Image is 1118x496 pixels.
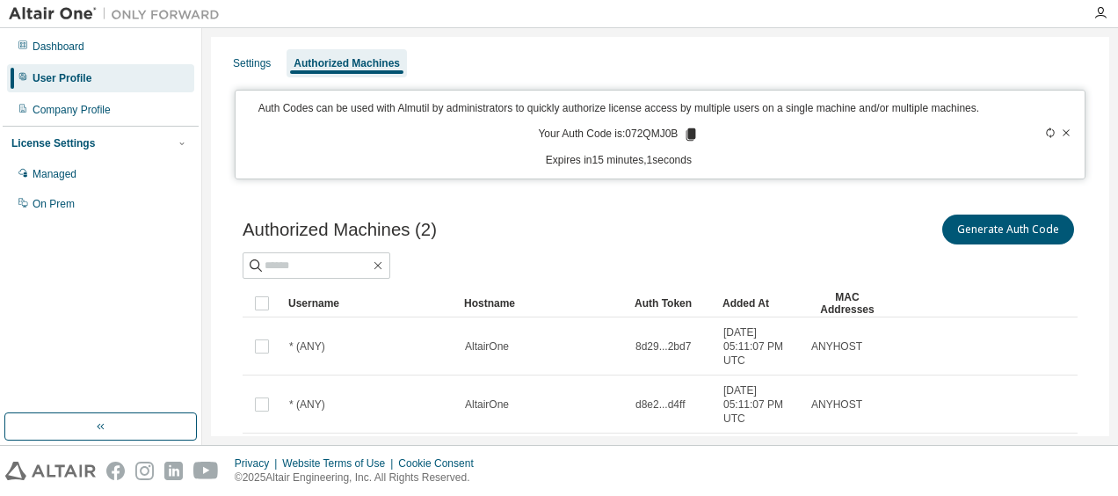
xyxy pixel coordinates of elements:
[942,215,1074,244] button: Generate Auth Code
[465,339,509,354] span: AltairOne
[289,398,325,412] span: * (ANY)
[723,383,795,426] span: [DATE] 05:11:07 PM UTC
[164,462,183,480] img: linkedin.svg
[106,462,125,480] img: facebook.svg
[723,325,795,368] span: [DATE] 05:11:07 PM UTC
[289,339,325,354] span: * (ANY)
[465,398,509,412] span: AltairOne
[398,456,483,470] div: Cookie Consent
[9,5,229,23] img: Altair One
[722,289,796,317] div: Added At
[811,398,862,412] span: ANYHOST
[193,462,219,480] img: youtube.svg
[810,289,884,317] div: MAC Addresses
[294,56,400,70] div: Authorized Machines
[33,103,111,117] div: Company Profile
[11,136,95,150] div: License Settings
[288,289,450,317] div: Username
[464,289,621,317] div: Hostname
[635,289,708,317] div: Auth Token
[135,462,154,480] img: instagram.svg
[235,470,484,485] p: © 2025 Altair Engineering, Inc. All Rights Reserved.
[538,127,699,142] p: Your Auth Code is: 072QMJ0B
[246,101,991,116] p: Auth Codes can be used with Almutil by administrators to quickly authorize license access by mult...
[811,339,862,354] span: ANYHOST
[33,197,75,211] div: On Prem
[282,456,398,470] div: Website Terms of Use
[233,56,271,70] div: Settings
[33,40,84,54] div: Dashboard
[33,167,76,181] div: Managed
[243,220,437,240] span: Authorized Machines (2)
[33,71,91,85] div: User Profile
[235,456,282,470] div: Privacy
[5,462,96,480] img: altair_logo.svg
[246,153,991,168] p: Expires in 15 minutes, 1 seconds
[635,398,686,412] span: d8e2...d4ff
[635,339,691,354] span: 8d29...2bd7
